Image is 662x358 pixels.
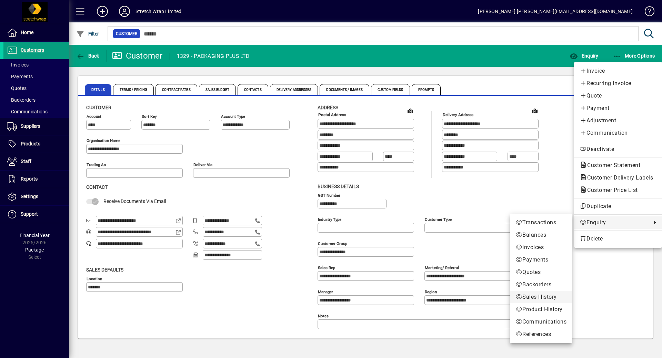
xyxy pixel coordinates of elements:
[580,145,656,153] span: Deactivate
[515,218,566,227] span: Transactions
[580,129,656,137] span: Communication
[580,187,641,193] span: Customer Price List
[580,79,656,88] span: Recurring Invoice
[515,318,566,326] span: Communications
[515,231,566,239] span: Balances
[574,143,662,155] button: Deactivate customer
[515,268,566,276] span: Quotes
[515,243,566,252] span: Invoices
[580,174,656,181] span: Customer Delivery Labels
[580,218,648,227] span: Enquiry
[515,305,566,314] span: Product History
[515,256,566,264] span: Payments
[580,116,656,125] span: Adjustment
[580,67,656,75] span: Invoice
[515,330,566,338] span: References
[515,280,566,289] span: Backorders
[580,162,644,168] span: Customer Statement
[580,202,656,211] span: Duplicate
[580,235,656,243] span: Delete
[580,92,656,100] span: Quote
[580,104,656,112] span: Payment
[515,293,566,301] span: Sales History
